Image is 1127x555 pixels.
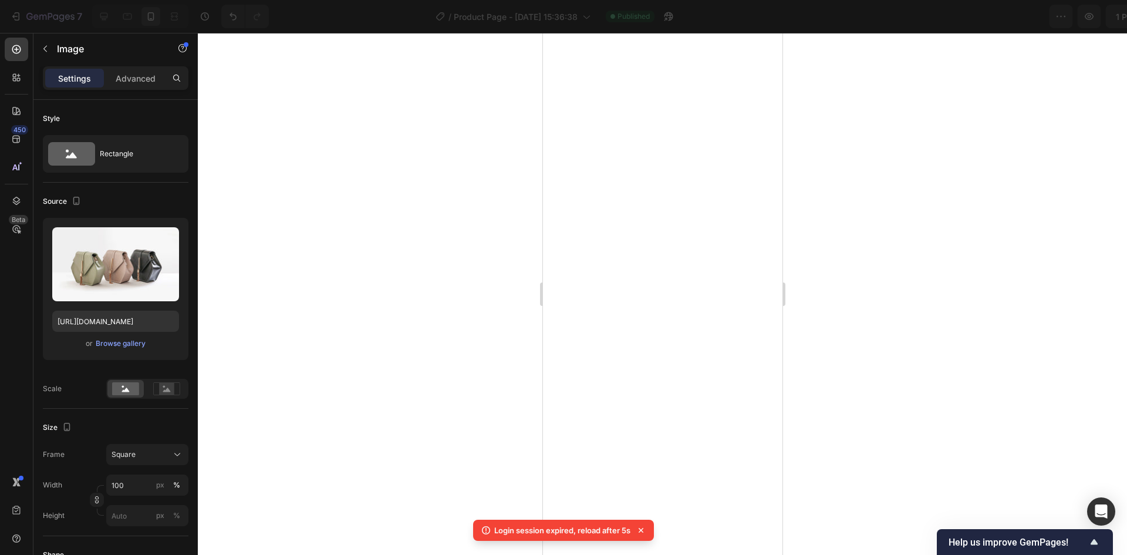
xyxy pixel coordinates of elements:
[106,475,188,496] input: px%
[57,42,157,56] p: Image
[5,5,87,28] button: 7
[156,480,164,490] div: px
[43,420,74,436] div: Size
[43,449,65,460] label: Frame
[173,510,180,521] div: %
[949,535,1101,549] button: Show survey - Help us improve GemPages!
[95,338,146,349] button: Browse gallery
[153,478,167,492] button: %
[106,444,188,465] button: Square
[494,524,630,536] p: Login session expired, reload after 5s
[43,510,65,521] label: Height
[9,215,28,224] div: Beta
[156,510,164,521] div: px
[96,338,146,349] div: Browse gallery
[618,11,650,22] span: Published
[1059,11,1088,23] div: Publish
[43,480,62,490] label: Width
[153,509,167,523] button: %
[43,113,60,124] div: Style
[170,478,184,492] button: px
[898,11,974,23] span: 1 product assigned
[52,227,179,301] img: preview-image
[949,537,1087,548] span: Help us improve GemPages!
[1049,5,1098,28] button: Publish
[1005,5,1044,28] button: Save
[1087,497,1115,526] div: Open Intercom Messenger
[1015,12,1035,22] span: Save
[52,311,179,332] input: https://example.com/image.jpg
[86,337,93,351] span: or
[77,9,82,23] p: 7
[170,509,184,523] button: px
[221,5,269,28] div: Undo/Redo
[173,480,180,490] div: %
[106,505,188,526] input: px%
[11,125,28,134] div: 450
[58,72,91,85] p: Settings
[543,33,782,555] iframe: Design area
[116,72,156,85] p: Advanced
[888,5,1001,28] button: 1 product assigned
[43,194,83,210] div: Source
[112,449,136,460] span: Square
[43,384,62,394] div: Scale
[448,11,451,23] span: /
[100,140,171,167] div: Rectangle
[454,11,578,23] span: Product Page - [DATE] 15:36:38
